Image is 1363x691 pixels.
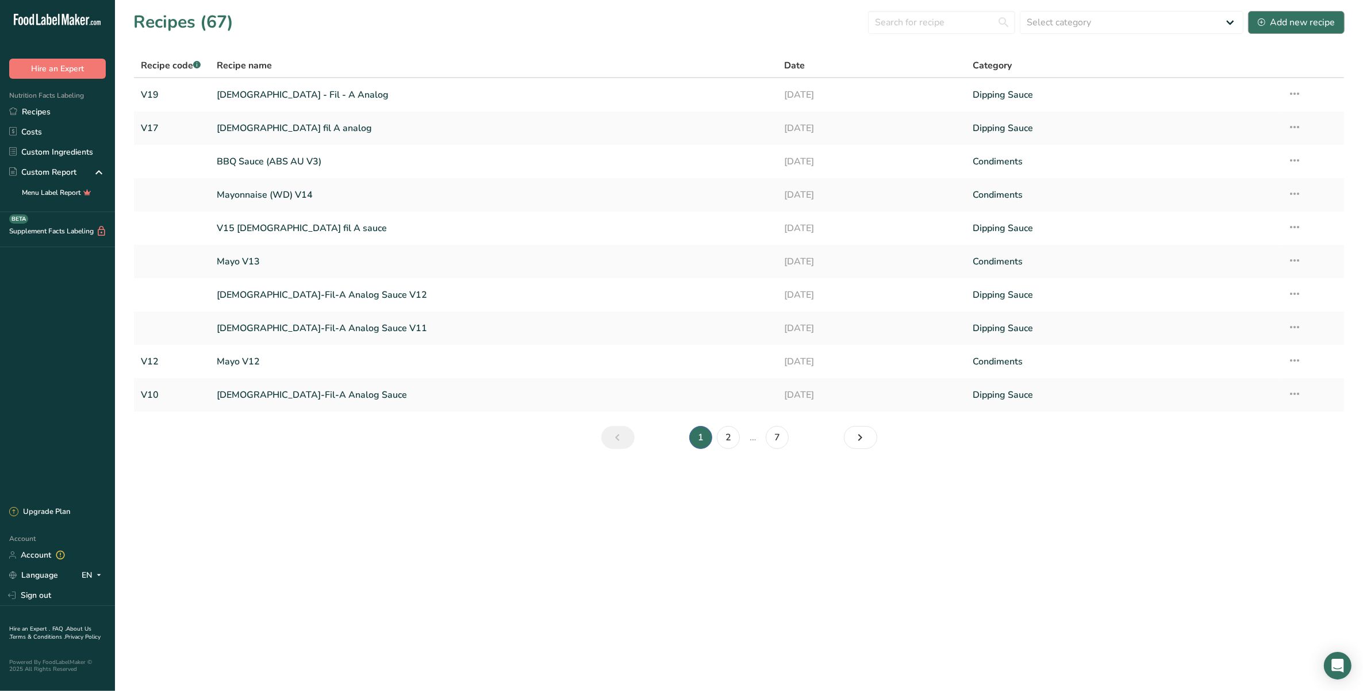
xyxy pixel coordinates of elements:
h1: Recipes (67) [133,9,233,35]
span: Recipe code [141,59,201,72]
a: Dipping Sauce [973,83,1274,107]
a: Dipping Sauce [973,216,1274,240]
div: Open Intercom Messenger [1324,652,1352,680]
a: Next page [844,426,877,449]
a: V17 [141,116,203,140]
a: [DATE] [784,83,959,107]
a: [DATE] [784,116,959,140]
a: Mayonnaise (WD) V14 [217,183,770,207]
span: Category [973,59,1012,72]
a: Condiments [973,249,1274,274]
a: Condiments [973,149,1274,174]
a: Hire an Expert . [9,625,50,633]
a: V10 [141,383,203,407]
a: [DEMOGRAPHIC_DATA] fil A analog [217,116,770,140]
a: Page 7. [766,426,789,449]
a: [DATE] [784,149,959,174]
a: Dipping Sauce [973,283,1274,307]
div: EN [82,569,106,582]
input: Search for recipe [868,11,1015,34]
a: Terms & Conditions . [10,633,65,641]
a: Condiments [973,183,1274,207]
a: V15 [DEMOGRAPHIC_DATA] fil A sauce [217,216,770,240]
a: [DATE] [784,216,959,240]
span: Date [784,59,805,72]
button: Hire an Expert [9,59,106,79]
a: [DATE] [784,183,959,207]
a: Dipping Sauce [973,383,1274,407]
a: [DATE] [784,316,959,340]
a: Language [9,565,58,585]
a: V12 [141,350,203,374]
a: Mayo V13 [217,249,770,274]
span: Recipe name [217,59,272,72]
a: Dipping Sauce [973,116,1274,140]
a: Condiments [973,350,1274,374]
a: Previous page [601,426,635,449]
div: Add new recipe [1258,16,1335,29]
div: Upgrade Plan [9,506,70,518]
a: [DEMOGRAPHIC_DATA]-Fil-A Analog Sauce V11 [217,316,770,340]
a: [DATE] [784,383,959,407]
div: Powered By FoodLabelMaker © 2025 All Rights Reserved [9,659,106,673]
button: Add new recipe [1248,11,1345,34]
a: About Us . [9,625,91,641]
a: Mayo V12 [217,350,770,374]
div: BETA [9,214,28,224]
a: [DATE] [784,283,959,307]
a: Page 2. [717,426,740,449]
a: BBQ Sauce (ABS AU V3) [217,149,770,174]
a: Privacy Policy [65,633,101,641]
div: Custom Report [9,166,76,178]
a: FAQ . [52,625,66,633]
a: [DATE] [784,350,959,374]
a: V19 [141,83,203,107]
a: [DATE] [784,249,959,274]
a: [DEMOGRAPHIC_DATA]-Fil-A Analog Sauce V12 [217,283,770,307]
a: [DEMOGRAPHIC_DATA]-Fil-A Analog Sauce [217,383,770,407]
a: Dipping Sauce [973,316,1274,340]
a: [DEMOGRAPHIC_DATA] - Fil - A Analog [217,83,770,107]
